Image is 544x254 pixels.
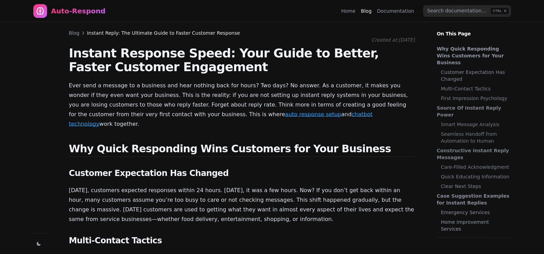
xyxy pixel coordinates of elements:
[441,219,510,232] a: Home Improvement Services
[69,168,415,179] h3: Customer Expectation Has Changed
[441,235,510,242] a: Professional Services
[441,69,510,82] a: Customer Expectation Has Changed
[441,209,510,216] a: Emergency Services
[377,8,414,14] a: Documentation
[441,95,510,102] a: First Impression Psychology
[372,37,415,43] span: Created at: [DATE]
[69,235,415,246] h3: Multi-Contact Tactics
[423,5,511,17] input: Search documentation…
[437,147,510,161] a: Constructive Instant Reply Messages
[69,143,415,157] h2: Why Quick Responding Wins Customers for Your Business
[69,46,415,74] h1: Instant Response Speed: Your Guide to Better, Faster Customer Engagement
[441,164,510,170] a: Care-Filled Acknowledgment
[33,4,106,18] a: Home page
[341,8,355,14] a: Home
[285,111,342,118] a: auto response setup
[441,173,510,180] a: Quick Educating Information
[437,192,510,206] a: Case Suggestion Examples for Instant Replies
[431,22,519,37] p: On This Page
[441,183,510,190] a: Clear Next Steps
[69,186,415,224] p: [DATE], customers expected responses within 24 hours. [DATE], it was a few hours. Now? If you don...
[69,30,80,36] a: Blog
[437,104,510,118] a: Source Of Instant Reply Power
[34,239,44,249] button: Change theme
[361,8,372,14] a: Blog
[437,45,510,66] a: Why Quick Responding Wins Customers for Your Business
[441,131,510,144] a: Seamless Handoff from Automation to Human
[51,6,106,16] div: Auto-Respond
[441,85,510,92] a: Multi-Contact Tactics
[69,81,415,129] p: Ever send a message to a business and hear nothing back for hours? Two days? No answer. As a cust...
[441,121,510,128] a: Smart Message Analysis
[87,30,240,36] span: Instant Reply: The Ultimate Guide to Faster Customer Response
